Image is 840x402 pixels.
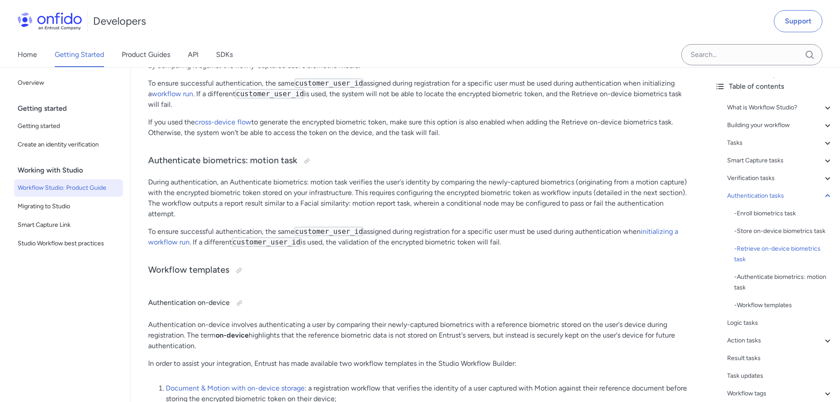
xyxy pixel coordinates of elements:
span: Create an identity verification [18,139,119,150]
a: SDKs [216,42,233,67]
p: In order to assist your integration, Entrust has made available two workflow templates in the Stu... [148,358,690,369]
a: Workflow tags [727,388,833,399]
div: Working with Studio [18,162,127,179]
h4: Authentication on-device [148,296,690,310]
h3: Authenticate biometrics: motion task [148,154,690,168]
div: - Authenticate biometrics: motion task [734,272,833,293]
p: To ensure successful authentication, the same assigned during registration for a specific user mu... [148,78,690,110]
div: - Workflow templates [734,300,833,311]
a: Smart Capture tasks [727,155,833,166]
a: -Authenticate biometrics: motion task [734,272,833,293]
span: Getting started [18,121,119,131]
a: workflow run [152,90,193,98]
a: cross-device flow [195,118,251,126]
a: Create an identity verification [14,136,123,154]
a: Authentication tasks [727,191,833,201]
input: Onfido search input field [681,44,822,65]
div: - Store on-device biometrics task [734,226,833,237]
a: Overview [14,74,123,92]
a: Verification tasks [727,173,833,184]
a: Home [18,42,37,67]
a: -Store on-device biometrics task [734,226,833,237]
div: - Retrieve on-device biometrics task [734,244,833,265]
a: Product Guides [122,42,170,67]
a: Document & Motion with on-device storage [166,384,305,392]
span: Overview [18,78,119,88]
h3: Workflow templates [148,263,690,278]
a: -Retrieve on-device biometrics task [734,244,833,265]
a: Tasks [727,138,833,148]
span: Smart Capture Link [18,220,119,230]
img: Onfido Logo [18,12,82,30]
a: Support [774,10,822,32]
span: Studio Workflow best practices [18,238,119,249]
p: If you used the to generate the encrypted biometric token, make sure this option is also enabled ... [148,117,690,138]
a: Migrating to Studio [14,198,123,215]
span: Workflow Studio: Product Guide [18,183,119,193]
code: customer_user_id [232,237,301,247]
a: API [188,42,198,67]
a: Studio Workflow best practices [14,235,123,252]
p: Authentication on-device involves authenticating a user by comparing their newly-captured biometr... [148,319,690,351]
a: Task updates [727,371,833,381]
p: To ensure successful authentication, the same assigned during registration for a specific user mu... [148,226,690,248]
code: customer_user_id [235,89,304,98]
a: Getting started [14,117,123,135]
div: Getting started [18,100,127,117]
a: Result tasks [727,353,833,364]
a: Action tasks [727,335,833,346]
span: Migrating to Studio [18,201,119,212]
a: Building your workflow [727,120,833,131]
a: What is Workflow Studio? [727,102,833,113]
a: Workflow Studio: Product Guide [14,179,123,197]
a: -Workflow templates [734,300,833,311]
div: Table of contents [715,81,833,92]
strong: on-device [216,331,249,339]
a: Logic tasks [727,318,833,328]
a: Getting Started [55,42,104,67]
code: customer_user_id [295,227,363,236]
h1: Developers [93,14,146,28]
a: Smart Capture Link [14,216,123,234]
div: - Enroll biometrics task [734,208,833,219]
code: customer_user_id [295,79,363,88]
p: During authentication, an Authenticate biometrics: motion task verifies the user's identity by co... [148,177,690,219]
a: -Enroll biometrics task [734,208,833,219]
